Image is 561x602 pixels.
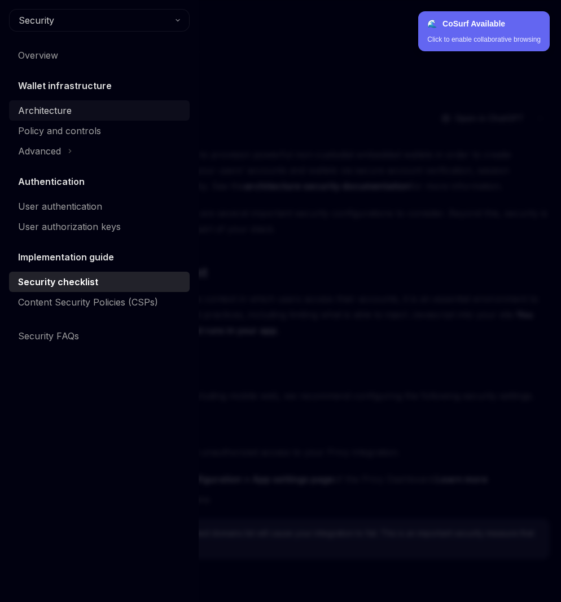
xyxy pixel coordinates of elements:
[18,175,85,188] h5: Authentication
[9,292,190,312] a: Content Security Policies (CSPs)
[427,19,437,28] span: 🌊
[18,275,98,289] div: Security checklist
[442,19,505,28] strong: CoSurf Available
[9,121,190,141] a: Policy and controls
[9,9,190,32] button: Security
[18,144,61,158] div: Advanced
[18,104,72,117] div: Architecture
[427,34,541,45] div: Click to enable collaborative browsing
[9,100,190,121] a: Architecture
[19,14,54,27] span: Security
[18,48,58,62] div: Overview
[18,295,158,309] div: Content Security Policies (CSPs)
[9,45,190,65] a: Overview
[9,326,190,346] a: Security FAQs
[18,220,121,233] div: User authorization keys
[18,250,114,264] h5: Implementation guide
[9,196,190,216] a: User authentication
[9,272,190,292] a: Security checklist
[18,79,112,92] h5: Wallet infrastructure
[18,329,79,343] div: Security FAQs
[9,216,190,237] a: User authorization keys
[18,124,101,138] div: Policy and controls
[18,200,102,213] div: User authentication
